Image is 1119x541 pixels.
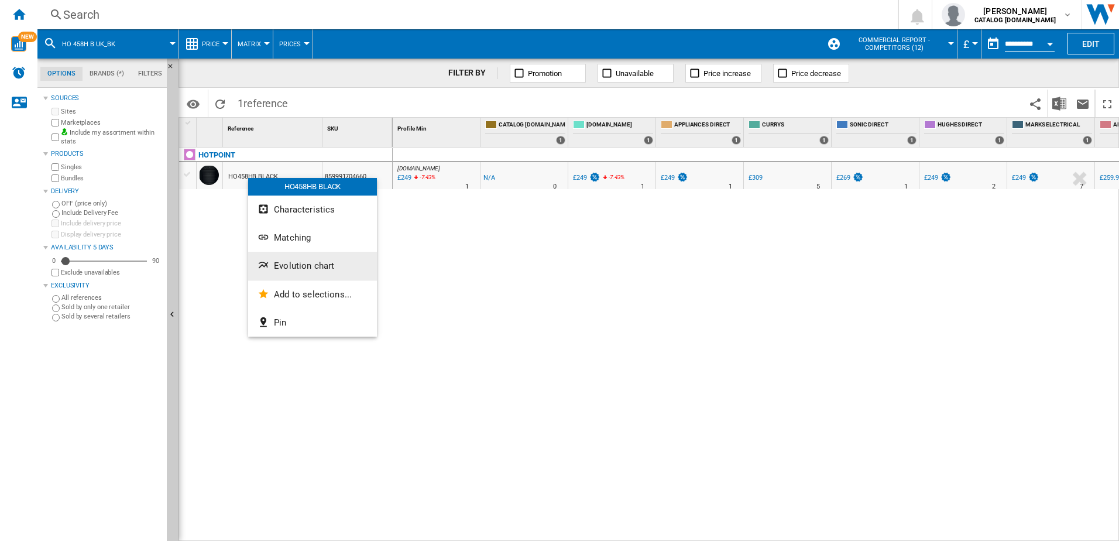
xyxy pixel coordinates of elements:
button: Add to selections... [248,280,377,309]
span: Matching [274,232,311,243]
div: HO458HB BLACK [248,178,377,196]
button: Pin... [248,309,377,337]
button: Evolution chart [248,252,377,280]
span: Characteristics [274,204,335,215]
span: Add to selections... [274,289,352,300]
span: Evolution chart [274,261,334,271]
button: Characteristics [248,196,377,224]
button: Matching [248,224,377,252]
span: Pin [274,317,286,328]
